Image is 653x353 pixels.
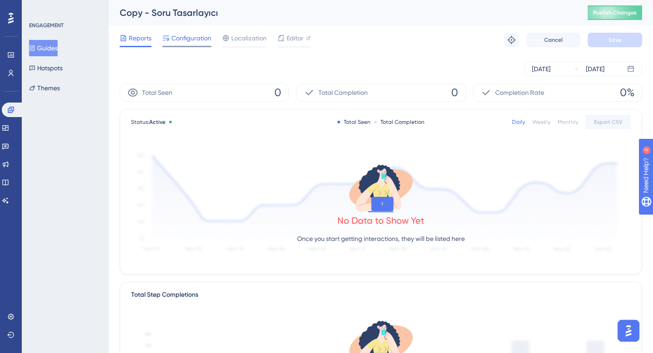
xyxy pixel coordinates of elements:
[374,118,424,126] div: Total Completion
[337,214,424,227] div: No Data to Show Yet
[29,60,63,76] button: Hotspots
[29,80,60,96] button: Themes
[594,118,623,126] span: Export CSV
[558,118,578,126] div: Monthly
[588,33,642,47] button: Save
[318,87,368,98] span: Total Completion
[149,119,166,125] span: Active
[21,2,57,13] span: Need Help?
[129,33,151,44] span: Reports
[287,33,303,44] span: Editor
[274,85,281,100] span: 0
[63,5,66,12] div: 4
[588,5,642,20] button: Publish Changes
[609,36,621,44] span: Save
[593,9,637,16] span: Publish Changes
[131,118,166,126] span: Status:
[532,64,551,74] div: [DATE]
[29,22,63,29] div: ENGAGEMENT
[142,87,172,98] span: Total Seen
[337,118,370,126] div: Total Seen
[297,233,465,244] p: Once you start getting interactions, they will be listed here
[532,118,551,126] div: Weekly
[620,85,634,100] span: 0%
[585,115,631,129] button: Export CSV
[495,87,544,98] span: Completion Rate
[512,118,525,126] div: Daily
[451,85,458,100] span: 0
[171,33,211,44] span: Configuration
[615,317,642,344] iframe: UserGuiding AI Assistant Launcher
[586,64,604,74] div: [DATE]
[120,6,565,19] div: Copy - Soru Tasarlayıcı
[231,33,267,44] span: Localization
[544,36,563,44] span: Cancel
[29,40,58,56] button: Guides
[131,289,198,300] div: Total Step Completions
[526,33,580,47] button: Cancel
